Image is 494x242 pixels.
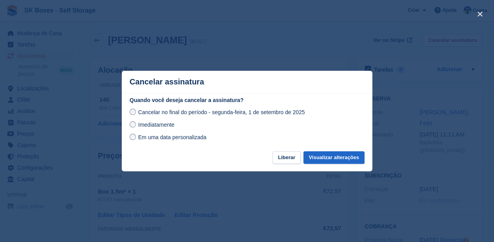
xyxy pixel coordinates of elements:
[138,122,175,128] span: Imediatamente
[138,109,305,115] span: Cancelar no final do período - segunda-feira, 1 de setembro de 2025
[138,134,206,140] span: Em uma data personalizada
[130,134,136,140] input: Em uma data personalizada
[130,96,364,104] label: Quando você deseja cancelar a assinatura?
[303,151,364,164] button: Visualizar alterações
[130,121,136,127] input: Imediatamente
[474,8,486,20] button: close
[272,151,301,164] button: Liberar
[130,77,204,86] p: Cancelar assinatura
[130,109,136,115] input: Cancelar no final do período - segunda-feira, 1 de setembro de 2025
